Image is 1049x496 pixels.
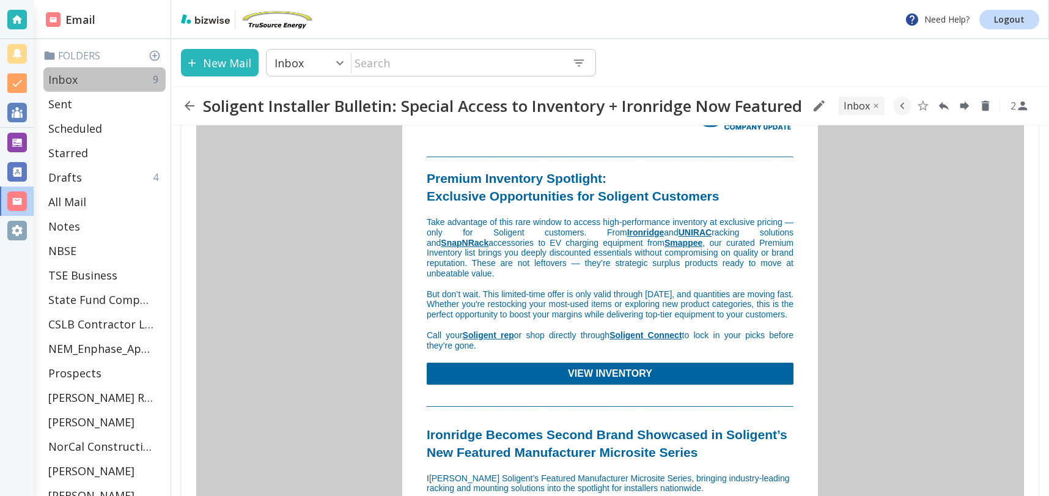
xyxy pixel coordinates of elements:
p: Prospects [48,366,101,380]
div: Notes [43,214,166,239]
div: Prospects [43,361,166,385]
div: Starred [43,141,166,165]
div: Sent [43,92,166,116]
button: See Participants [1005,91,1034,120]
input: Search [352,50,562,75]
h2: Soligent Installer Bulletin: Special Access to Inventory + Ironridge Now Featured [203,96,802,116]
p: State Fund Compensation [48,292,153,307]
button: New Mail [181,49,259,76]
p: [PERSON_NAME] [48,464,134,478]
div: Drafts4 [43,165,166,190]
div: State Fund Compensation [43,287,166,312]
div: [PERSON_NAME] [43,410,166,434]
button: Forward [955,97,974,115]
div: NorCal Construction [43,434,166,459]
img: bizwise [181,14,230,24]
p: Sent [48,97,72,111]
p: [PERSON_NAME] [48,415,134,429]
p: Notes [48,219,80,234]
div: [PERSON_NAME] [43,459,166,483]
div: Scheduled [43,116,166,141]
p: 4 [153,171,163,184]
p: TSE Business [48,268,117,283]
p: Scheduled [48,121,102,136]
p: NEM_Enphase_Applications [48,341,153,356]
p: Inbox [48,72,78,87]
p: NBSE [48,243,76,258]
div: [PERSON_NAME] Residence [43,385,166,410]
p: CSLB Contractor License [48,317,153,331]
p: 2 [1010,99,1016,113]
img: DashboardSidebarEmail.svg [46,12,61,27]
p: NorCal Construction [48,439,153,454]
button: Reply [935,97,953,115]
img: TruSource Energy, Inc. [240,10,314,29]
p: 9 [153,73,163,86]
p: Need Help? [905,12,970,27]
p: Inbox [274,56,304,70]
h2: Email [46,12,95,28]
div: CSLB Contractor License [43,312,166,336]
div: Inbox9 [43,67,166,92]
button: Delete [976,97,995,115]
div: NEM_Enphase_Applications [43,336,166,361]
a: Logout [979,10,1039,29]
p: Logout [994,15,1025,24]
p: Drafts [48,170,82,185]
p: All Mail [48,194,86,209]
p: INBOX [844,99,870,113]
div: NBSE [43,239,166,263]
p: Folders [43,49,166,62]
p: Starred [48,146,88,160]
div: All Mail [43,190,166,214]
div: TSE Business [43,263,166,287]
p: [PERSON_NAME] Residence [48,390,153,405]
